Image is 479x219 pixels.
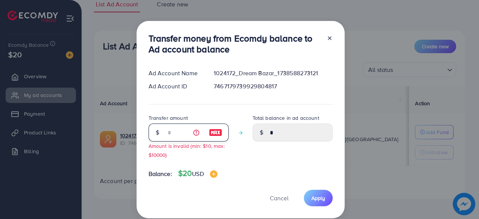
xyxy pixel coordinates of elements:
[304,190,333,206] button: Apply
[149,33,321,55] h3: Transfer money from Ecomdy balance to Ad account balance
[143,82,208,91] div: Ad Account ID
[208,69,338,77] div: 1024172_Dream Bazar_1738588273121
[253,114,319,122] label: Total balance in ad account
[192,170,204,178] span: USD
[143,69,208,77] div: Ad Account Name
[311,194,325,202] span: Apply
[270,194,289,202] span: Cancel
[209,128,222,137] img: image
[208,82,338,91] div: 7467179739929804817
[178,169,217,178] h4: $20
[210,170,217,178] img: image
[149,170,172,178] span: Balance:
[260,190,298,206] button: Cancel
[149,142,225,158] small: Amount is invalid (min: $10, max: $10000)
[149,114,188,122] label: Transfer amount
